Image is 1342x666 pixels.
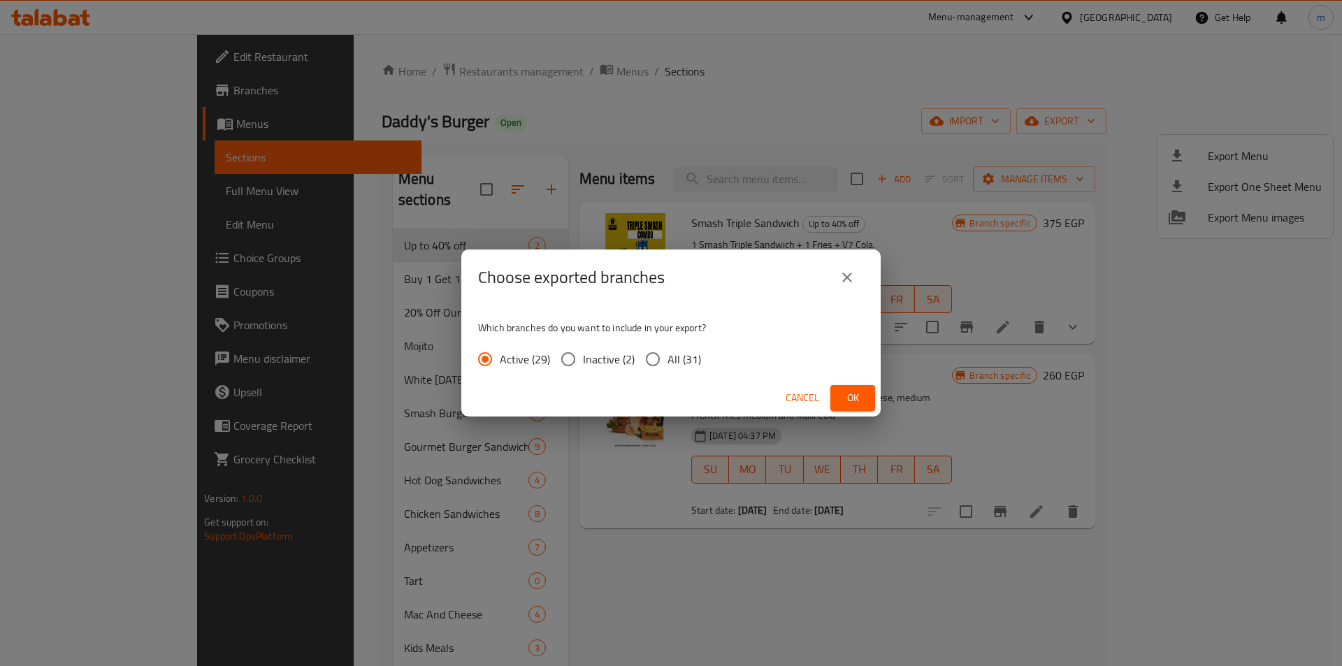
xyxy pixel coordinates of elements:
[500,351,550,368] span: Active (29)
[830,261,864,294] button: close
[478,321,864,335] p: Which branches do you want to include in your export?
[842,389,864,407] span: Ok
[668,351,701,368] span: All (31)
[830,385,875,411] button: Ok
[780,385,825,411] button: Cancel
[786,389,819,407] span: Cancel
[583,351,635,368] span: Inactive (2)
[478,266,665,289] h2: Choose exported branches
